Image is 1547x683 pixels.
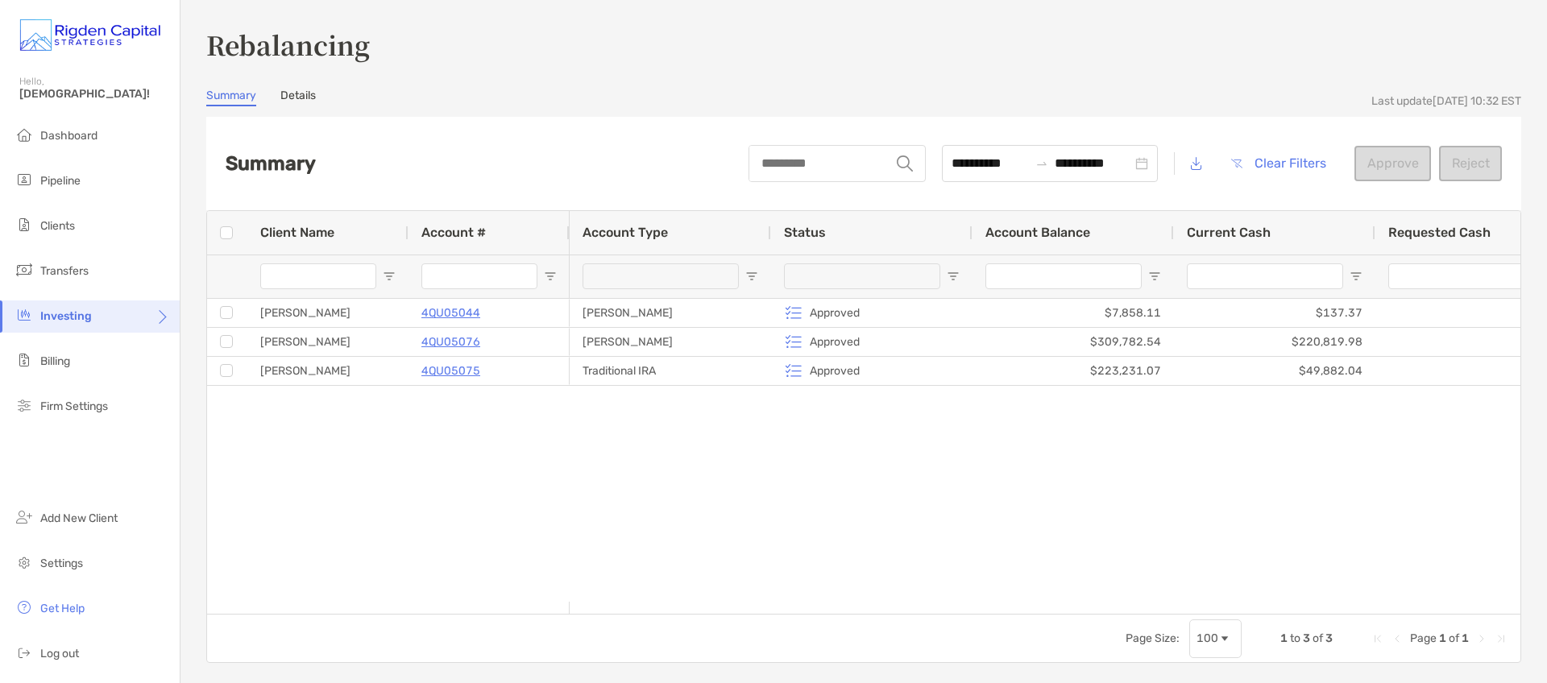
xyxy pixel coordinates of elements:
[15,215,34,234] img: clients icon
[40,602,85,615] span: Get Help
[226,152,316,175] h2: Summary
[947,270,960,283] button: Open Filter Menu
[421,303,480,323] a: 4QU05044
[583,225,668,240] span: Account Type
[1462,631,1469,645] span: 1
[40,219,75,233] span: Clients
[247,299,409,327] div: [PERSON_NAME]
[1350,270,1362,283] button: Open Filter Menu
[1410,631,1437,645] span: Page
[1174,357,1375,385] div: $49,882.04
[1280,631,1288,645] span: 1
[206,89,256,106] a: Summary
[421,361,480,381] a: 4QU05075
[40,264,89,278] span: Transfers
[40,129,97,143] span: Dashboard
[1187,263,1343,289] input: Current Cash Filter Input
[1126,631,1180,645] div: Page Size:
[1371,94,1521,108] div: Last update [DATE] 10:32 EST
[810,361,860,381] p: Approved
[1325,631,1333,645] span: 3
[1035,157,1048,170] span: to
[570,328,771,356] div: [PERSON_NAME]
[15,260,34,279] img: transfers icon
[985,225,1090,240] span: Account Balance
[260,263,376,289] input: Client Name Filter Input
[1218,146,1338,181] button: Clear Filters
[1475,632,1488,645] div: Next Page
[15,507,34,527] img: add_new_client icon
[1388,263,1545,289] input: Requested Cash Filter Input
[1187,225,1271,240] span: Current Cash
[260,225,334,240] span: Client Name
[784,332,803,351] img: icon status
[1495,632,1508,645] div: Last Page
[973,357,1174,385] div: $223,231.07
[15,170,34,189] img: pipeline icon
[15,125,34,144] img: dashboard icon
[1035,157,1048,170] span: swap-right
[15,643,34,662] img: logout icon
[15,598,34,617] img: get-help icon
[1174,299,1375,327] div: $137.37
[40,174,81,188] span: Pipeline
[1388,225,1491,240] span: Requested Cash
[247,357,409,385] div: [PERSON_NAME]
[544,270,557,283] button: Open Filter Menu
[784,303,803,322] img: icon status
[1231,159,1242,168] img: button icon
[40,309,92,323] span: Investing
[745,270,758,283] button: Open Filter Menu
[421,263,537,289] input: Account # Filter Input
[40,399,108,413] span: Firm Settings
[784,361,803,380] img: icon status
[1290,631,1300,645] span: to
[570,357,771,385] div: Traditional IRA
[985,263,1142,289] input: Account Balance Filter Input
[973,328,1174,356] div: $309,782.54
[1189,619,1242,658] div: Page Size
[1439,631,1446,645] span: 1
[1303,631,1310,645] span: 3
[40,557,83,570] span: Settings
[206,26,1521,63] h3: Rebalancing
[247,328,409,356] div: [PERSON_NAME]
[1174,328,1375,356] div: $220,819.98
[1148,270,1161,283] button: Open Filter Menu
[40,354,70,368] span: Billing
[1313,631,1323,645] span: of
[15,395,34,415] img: firm-settings icon
[40,647,79,660] span: Log out
[40,511,118,525] span: Add New Client
[1449,631,1459,645] span: of
[973,299,1174,327] div: $7,858.11
[1197,631,1218,645] div: 100
[810,303,860,323] p: Approved
[421,225,486,240] span: Account #
[15,305,34,325] img: investing icon
[421,332,480,352] a: 4QU05076
[897,155,913,172] img: input icon
[1371,632,1384,645] div: First Page
[784,225,826,240] span: Status
[1391,632,1404,645] div: Previous Page
[19,87,170,101] span: [DEMOGRAPHIC_DATA]!
[383,270,396,283] button: Open Filter Menu
[280,89,316,106] a: Details
[570,299,771,327] div: [PERSON_NAME]
[15,350,34,370] img: billing icon
[15,553,34,572] img: settings icon
[810,332,860,352] p: Approved
[19,6,160,64] img: Zoe Logo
